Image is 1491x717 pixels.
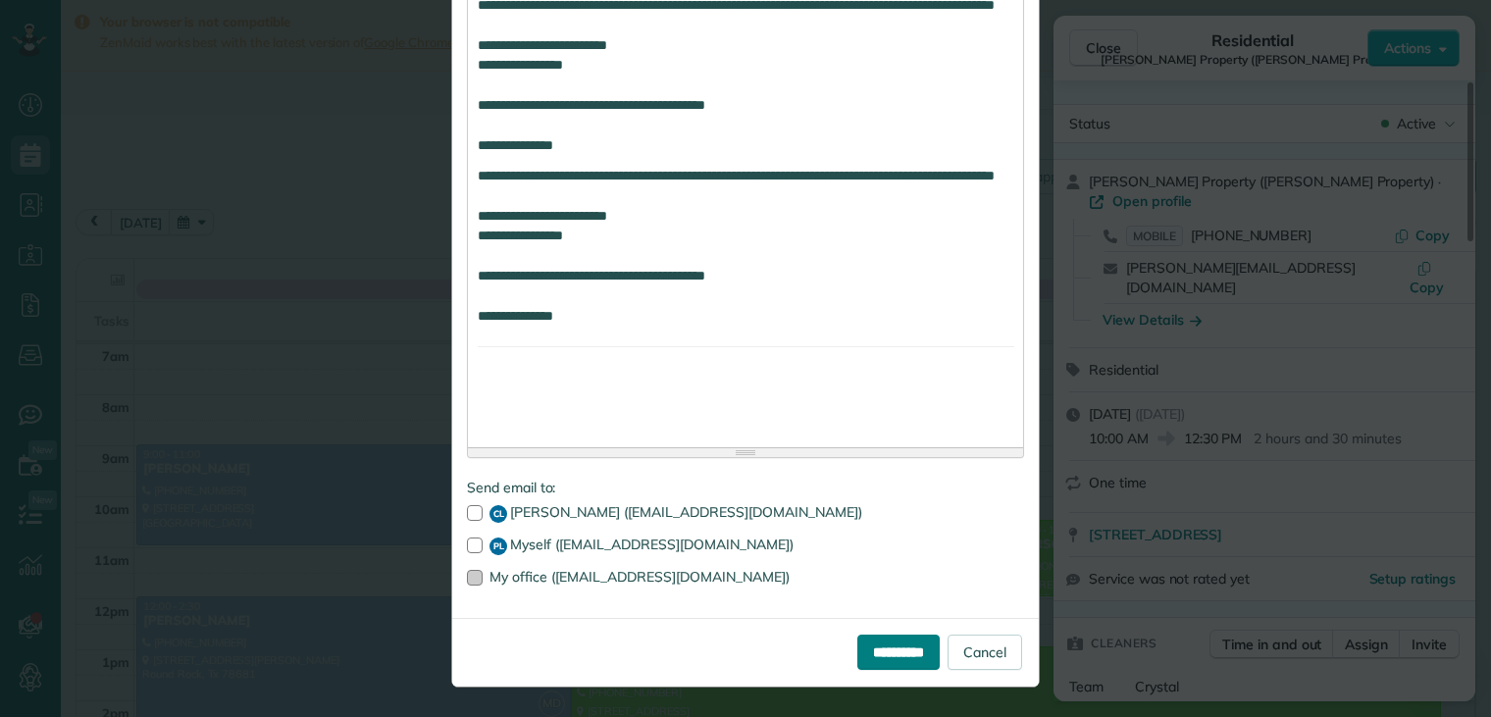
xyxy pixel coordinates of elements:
[467,505,1024,523] label: [PERSON_NAME] ([EMAIL_ADDRESS][DOMAIN_NAME])
[948,635,1022,670] a: Cancel
[489,505,507,523] span: CL
[467,478,1024,497] label: Send email to:
[489,538,507,555] span: PL
[468,448,1023,457] div: Resize
[467,538,1024,555] label: Myself ([EMAIL_ADDRESS][DOMAIN_NAME])
[467,570,1024,584] label: My office ([EMAIL_ADDRESS][DOMAIN_NAME])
